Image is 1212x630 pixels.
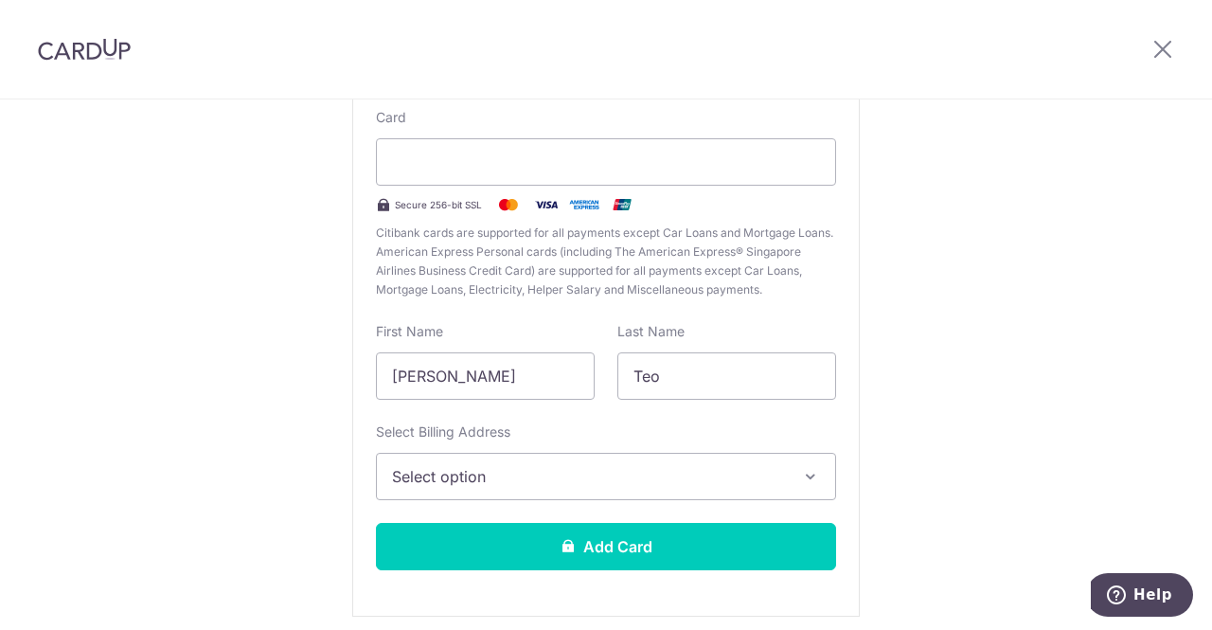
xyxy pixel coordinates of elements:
button: Add Card [376,523,836,570]
label: First Name [376,322,443,341]
iframe: Secure card payment input frame [392,151,820,173]
span: Select option [392,465,786,488]
span: Secure 256-bit SSL [395,197,482,212]
input: Cardholder First Name [376,352,595,400]
input: Cardholder Last Name [617,352,836,400]
img: .alt.amex [565,193,603,216]
span: Citibank cards are supported for all payments except Car Loans and Mortgage Loans. American Expre... [376,224,836,299]
img: Visa [527,193,565,216]
iframe: Opens a widget where you can find more information [1091,573,1193,621]
img: Mastercard [490,193,527,216]
img: .alt.unionpay [603,193,641,216]
label: Card [376,108,406,127]
label: Last Name [617,322,685,341]
button: Select option [376,453,836,500]
label: Select Billing Address [376,423,510,441]
img: CardUp [38,38,131,61]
